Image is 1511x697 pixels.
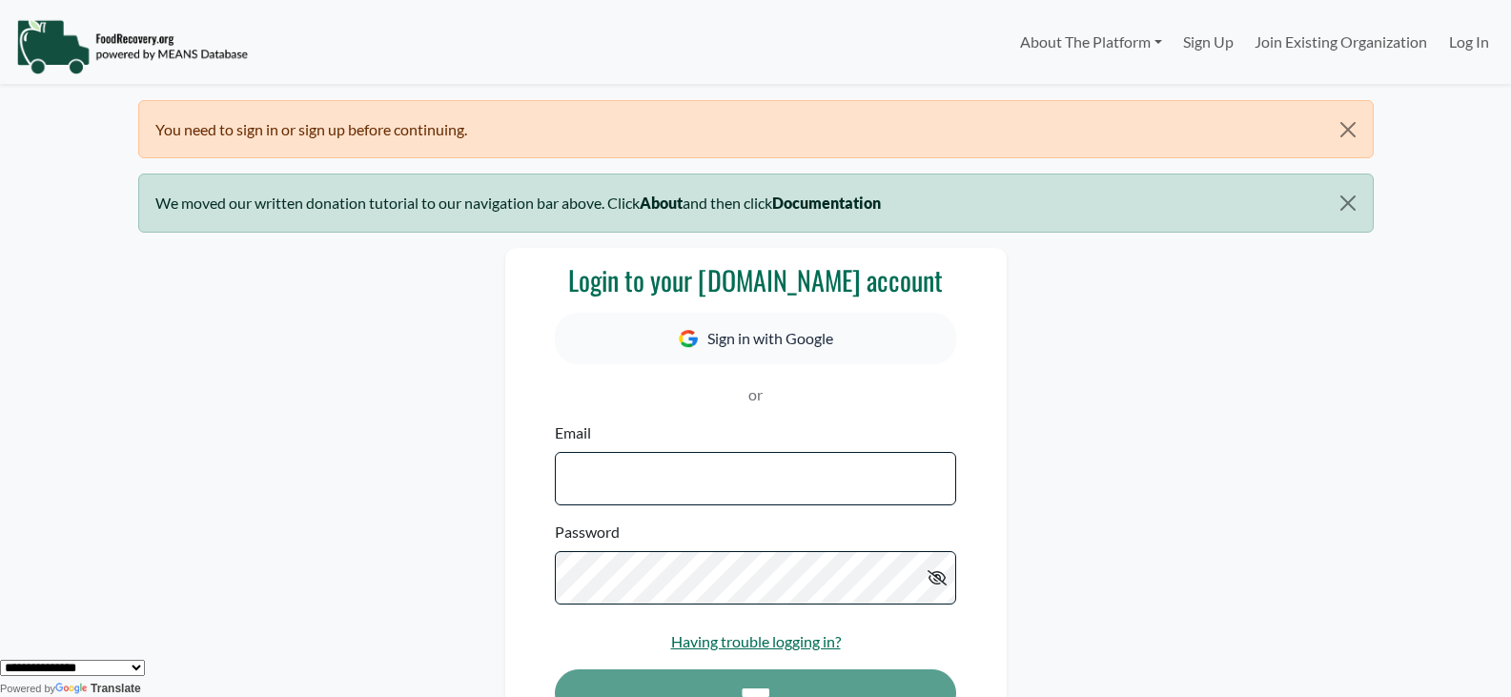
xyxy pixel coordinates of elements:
a: Join Existing Organization [1244,23,1438,61]
a: Translate [55,682,141,695]
button: Sign in with Google [555,313,955,364]
a: Sign Up [1173,23,1244,61]
div: You need to sign in or sign up before continuing. [138,100,1374,158]
b: Documentation [772,194,881,212]
a: Having trouble logging in? [671,632,841,650]
label: Email [555,421,591,444]
label: Password [555,521,620,543]
a: About The Platform [1009,23,1172,61]
button: Close [1323,174,1372,232]
a: Log In [1439,23,1500,61]
b: About [640,194,683,212]
img: Google Icon [679,330,698,348]
h3: Login to your [DOMAIN_NAME] account [555,264,955,297]
button: Close [1323,101,1372,158]
img: Google Translate [55,683,91,696]
p: or [555,383,955,406]
div: We moved our written donation tutorial to our navigation bar above. Click and then click [138,174,1374,232]
img: NavigationLogo_FoodRecovery-91c16205cd0af1ed486a0f1a7774a6544ea792ac00100771e7dd3ec7c0e58e41.png [16,18,248,75]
